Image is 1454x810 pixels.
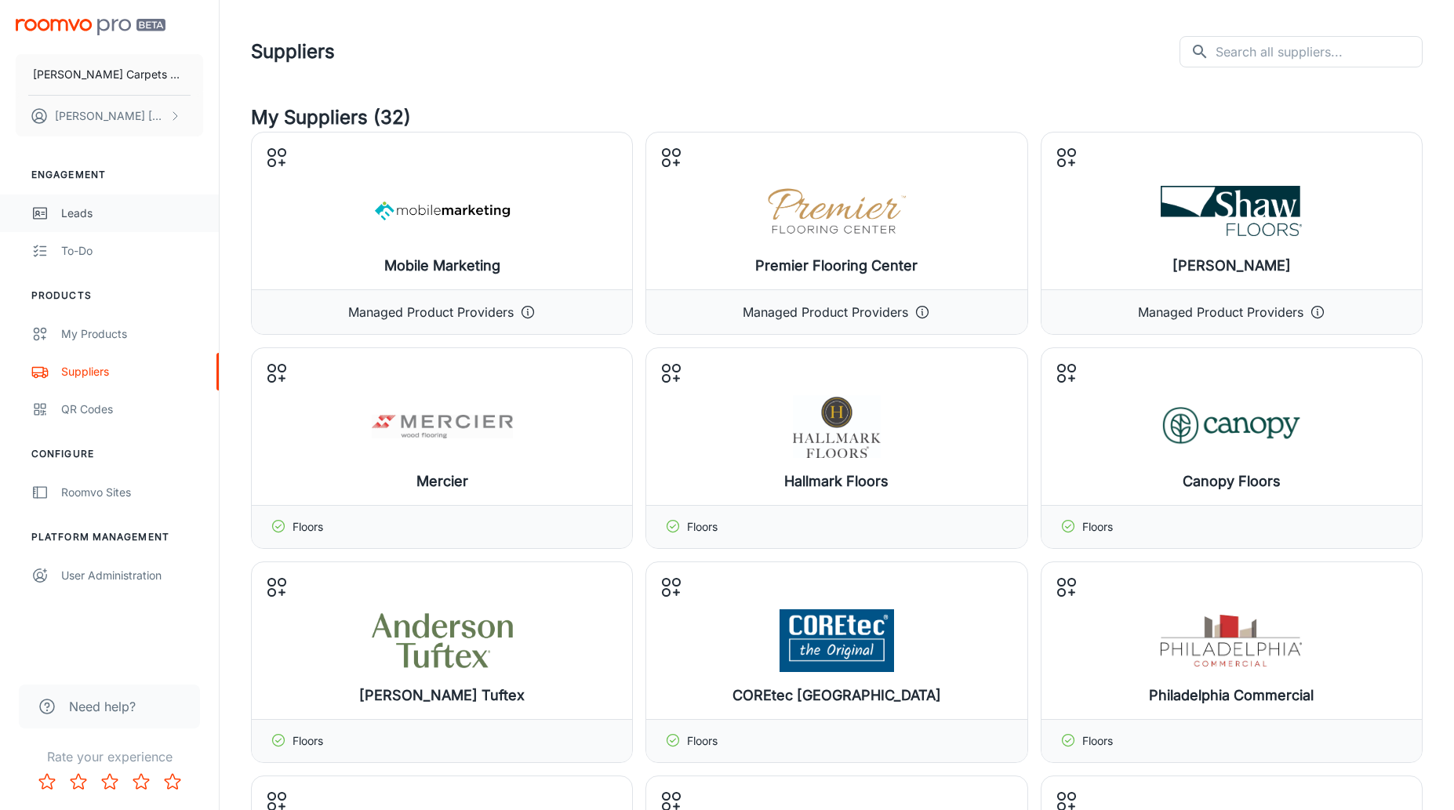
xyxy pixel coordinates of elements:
img: Roomvo PRO Beta [16,19,165,35]
p: Managed Product Providers [348,303,514,321]
p: Floors [1082,518,1113,536]
div: To-do [61,242,203,260]
h1: Suppliers [251,38,335,66]
h4: My Suppliers (32) [251,104,1423,132]
img: Premier Flooring Center [766,180,907,242]
img: Mobile Marketing [372,180,513,242]
p: Floors [293,732,323,750]
button: Rate 3 star [94,766,125,797]
span: Need help? [69,697,136,716]
p: Floors [687,518,718,536]
div: Roomvo Sites [61,484,203,501]
button: Rate 1 star [31,766,63,797]
div: Leads [61,205,203,222]
div: Suppliers [61,363,203,380]
button: [PERSON_NAME] [PERSON_NAME] [16,96,203,136]
div: User Administration [61,567,203,584]
button: Rate 4 star [125,766,157,797]
h6: [PERSON_NAME] [1172,255,1291,277]
p: Floors [687,732,718,750]
p: Floors [1082,732,1113,750]
p: Managed Product Providers [743,303,908,321]
p: [PERSON_NAME] [PERSON_NAME] [55,107,165,125]
h6: Mobile Marketing [384,255,500,277]
button: Rate 2 star [63,766,94,797]
p: Managed Product Providers [1138,303,1303,321]
p: Rate your experience [13,747,206,766]
h6: Premier Flooring Center [755,255,918,277]
button: [PERSON_NAME] Carpets & Floors [16,54,203,95]
div: QR Codes [61,401,203,418]
p: Floors [293,518,323,536]
button: Rate 5 star [157,766,188,797]
input: Search all suppliers... [1216,36,1423,67]
div: My Products [61,325,203,343]
img: Shaw [1161,180,1302,242]
p: [PERSON_NAME] Carpets & Floors [33,66,186,83]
